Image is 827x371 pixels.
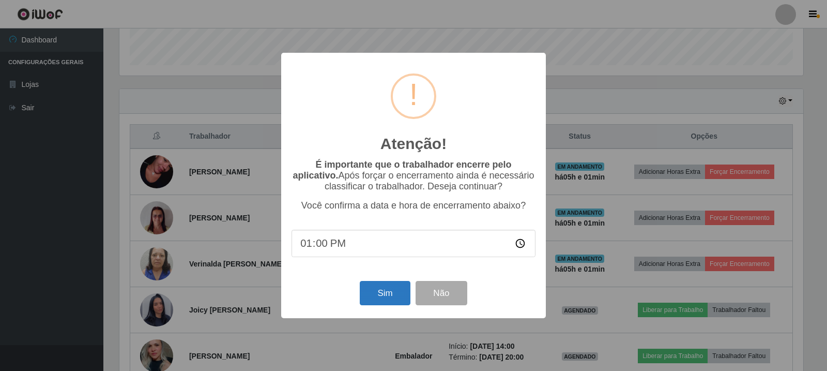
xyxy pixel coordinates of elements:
[360,281,410,305] button: Sim
[416,281,467,305] button: Não
[293,159,511,181] b: É importante que o trabalhador encerre pelo aplicativo.
[292,200,535,211] p: Você confirma a data e hora de encerramento abaixo?
[292,159,535,192] p: Após forçar o encerramento ainda é necessário classificar o trabalhador. Deseja continuar?
[380,135,447,153] h2: Atenção!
